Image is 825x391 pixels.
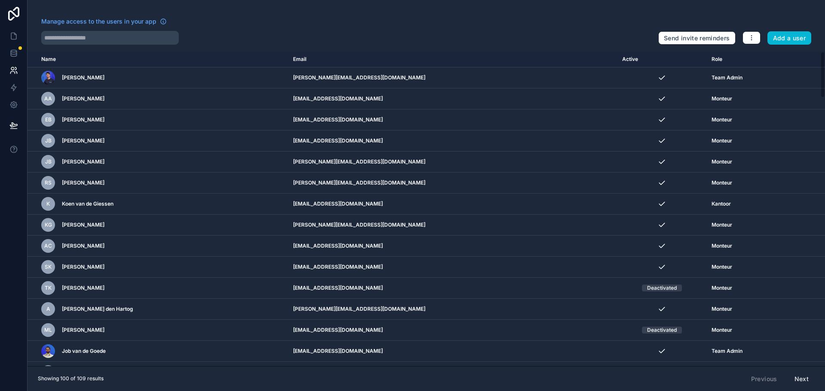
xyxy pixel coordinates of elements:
a: Manage access to the users in your app [41,17,167,26]
span: EB [45,116,52,123]
span: [PERSON_NAME] [62,95,104,102]
span: [PERSON_NAME] [62,137,104,144]
td: [EMAIL_ADDRESS][DOMAIN_NAME] [288,109,617,130]
td: [PERSON_NAME][EMAIL_ADDRESS][DOMAIN_NAME] [288,215,617,236]
div: scrollable content [27,52,825,366]
span: JB [45,137,52,144]
span: SK [45,264,52,270]
span: Kantoor [712,200,731,207]
td: [EMAIL_ADDRESS][DOMAIN_NAME] [288,257,617,278]
td: [PERSON_NAME][EMAIL_ADDRESS][DOMAIN_NAME] [288,152,617,173]
span: RS [45,179,52,186]
span: AC [44,242,52,249]
span: Monteur [712,264,732,270]
th: Active [617,52,706,67]
td: [EMAIL_ADDRESS][DOMAIN_NAME] [288,320,617,341]
td: [PERSON_NAME][EMAIL_ADDRESS][DOMAIN_NAME] [288,173,617,194]
button: Send invite reminders [658,31,735,45]
span: TK [45,285,52,291]
span: AA [44,95,52,102]
span: Monteur [712,95,732,102]
span: K [46,200,50,207]
span: Manage access to the users in your app [41,17,156,26]
span: [PERSON_NAME] [62,264,104,270]
span: [PERSON_NAME] [62,285,104,291]
span: KG [45,221,52,228]
button: Next [788,372,815,386]
th: Role [706,52,791,67]
td: [PERSON_NAME][EMAIL_ADDRESS][DOMAIN_NAME] [288,362,617,383]
span: Monteur [712,285,732,291]
span: Team Admin [712,348,742,355]
span: [PERSON_NAME] den Hartog [62,306,133,312]
span: Monteur [712,116,732,123]
td: [EMAIL_ADDRESS][DOMAIN_NAME] [288,194,617,215]
span: Monteur [712,137,732,144]
span: [PERSON_NAME] [62,221,104,228]
td: [EMAIL_ADDRESS][DOMAIN_NAME] [288,88,617,109]
div: Deactivated [647,285,677,291]
span: Monteur [712,242,732,249]
span: Job van de Goede [62,348,106,355]
span: JB [45,158,52,165]
td: [EMAIL_ADDRESS][DOMAIN_NAME] [288,236,617,257]
span: Koen van de Giessen [62,200,113,207]
span: Monteur [712,158,732,165]
span: Monteur [712,327,732,333]
span: [PERSON_NAME] [62,327,104,333]
div: Deactivated [647,327,677,333]
span: [PERSON_NAME] [62,116,104,123]
td: [PERSON_NAME][EMAIL_ADDRESS][DOMAIN_NAME] [288,67,617,88]
td: [EMAIL_ADDRESS][DOMAIN_NAME] [288,278,617,299]
span: [PERSON_NAME] [62,179,104,186]
span: [PERSON_NAME] [62,74,104,81]
span: ML [44,327,52,333]
td: [EMAIL_ADDRESS][DOMAIN_NAME] [288,130,617,152]
span: Monteur [712,221,732,228]
span: Monteur [712,306,732,312]
td: [EMAIL_ADDRESS][DOMAIN_NAME] [288,341,617,362]
span: [PERSON_NAME] [62,158,104,165]
span: Team Admin [712,74,742,81]
button: Add a user [767,31,812,45]
td: [PERSON_NAME][EMAIL_ADDRESS][DOMAIN_NAME] [288,299,617,320]
th: Email [288,52,617,67]
span: A [46,306,50,312]
span: Monteur [712,179,732,186]
span: [PERSON_NAME] [62,242,104,249]
span: Showing 100 of 109 results [38,375,104,382]
th: Name [27,52,288,67]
